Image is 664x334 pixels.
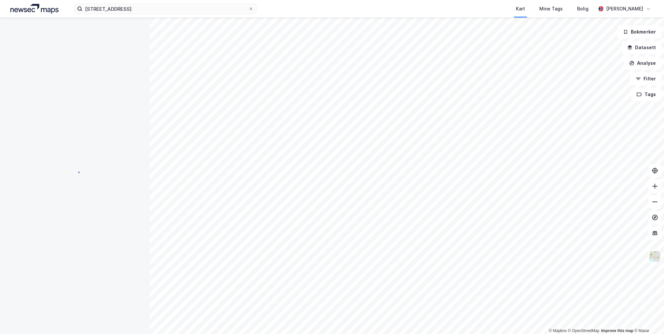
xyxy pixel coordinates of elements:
a: Mapbox [549,328,567,333]
img: logo.a4113a55bc3d86da70a041830d287a7e.svg [10,4,59,14]
iframe: Chat Widget [631,303,664,334]
div: Bolig [577,5,588,13]
div: [PERSON_NAME] [606,5,643,13]
button: Analyse [624,57,661,70]
div: Kontrollprogram for chat [631,303,664,334]
a: Improve this map [601,328,633,333]
button: Datasett [622,41,661,54]
img: spinner.a6d8c91a73a9ac5275cf975e30b51cfb.svg [70,167,80,177]
button: Filter [630,72,661,85]
button: Tags [631,88,661,101]
a: OpenStreetMap [568,328,600,333]
img: Z [649,250,661,263]
div: Mine Tags [539,5,563,13]
input: Søk på adresse, matrikkel, gårdeiere, leietakere eller personer [82,4,248,14]
button: Bokmerker [617,25,661,38]
div: Kart [516,5,525,13]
